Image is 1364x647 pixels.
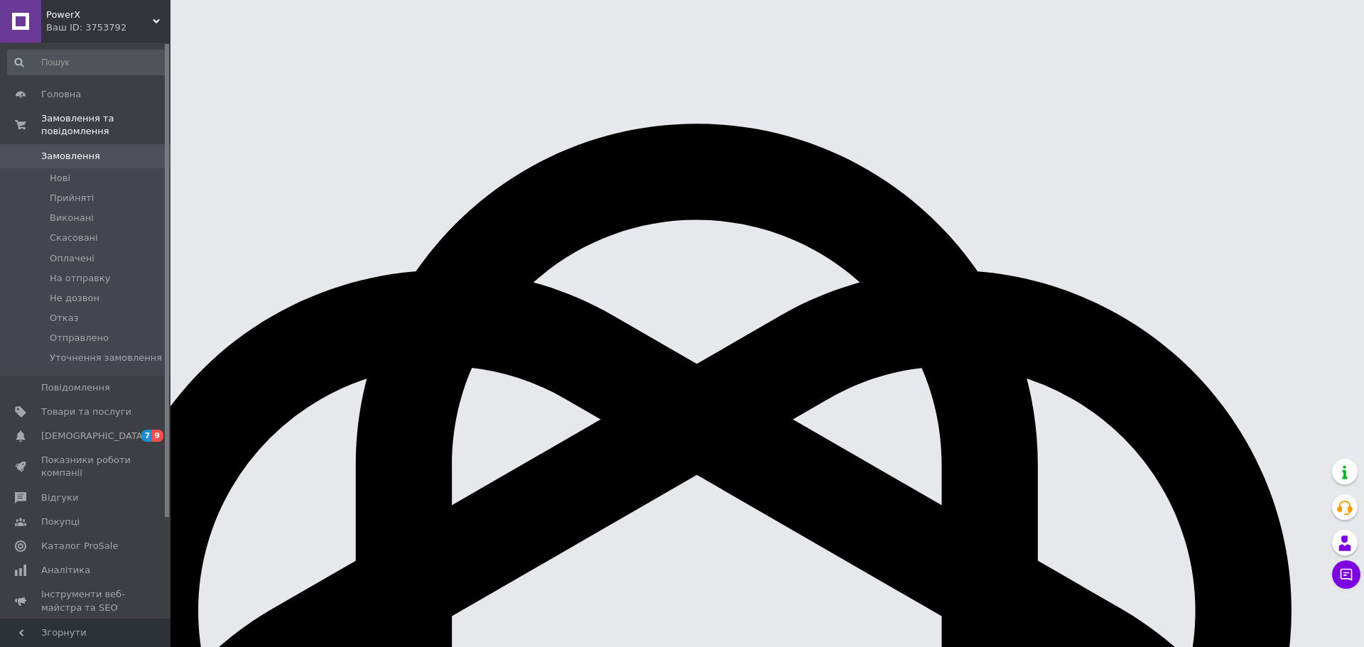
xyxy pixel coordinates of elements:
[1332,560,1360,589] button: Чат з покупцем
[50,272,110,285] span: На отправку
[41,588,131,614] span: Інструменти веб-майстра та SEO
[41,150,100,163] span: Замовлення
[141,430,153,442] span: 7
[41,88,81,101] span: Головна
[7,50,168,75] input: Пошук
[50,212,94,224] span: Виконані
[41,454,131,479] span: Показники роботи компанії
[41,430,146,442] span: [DEMOGRAPHIC_DATA]
[50,312,79,325] span: Отказ
[41,564,90,577] span: Аналітика
[50,252,94,265] span: Оплачені
[50,292,99,305] span: Не дозвон
[46,21,170,34] div: Ваш ID: 3753792
[50,352,162,364] span: Уточнення замовлення
[50,192,94,205] span: Прийняті
[50,332,109,344] span: Отправлено
[152,430,163,442] span: 9
[46,9,153,21] span: PowerX
[41,406,131,418] span: Товари та послуги
[41,491,78,504] span: Відгуки
[41,381,110,394] span: Повідомлення
[41,516,80,528] span: Покупці
[41,540,118,553] span: Каталог ProSale
[41,112,170,138] span: Замовлення та повідомлення
[50,232,98,244] span: Скасовані
[50,172,70,185] span: Нові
